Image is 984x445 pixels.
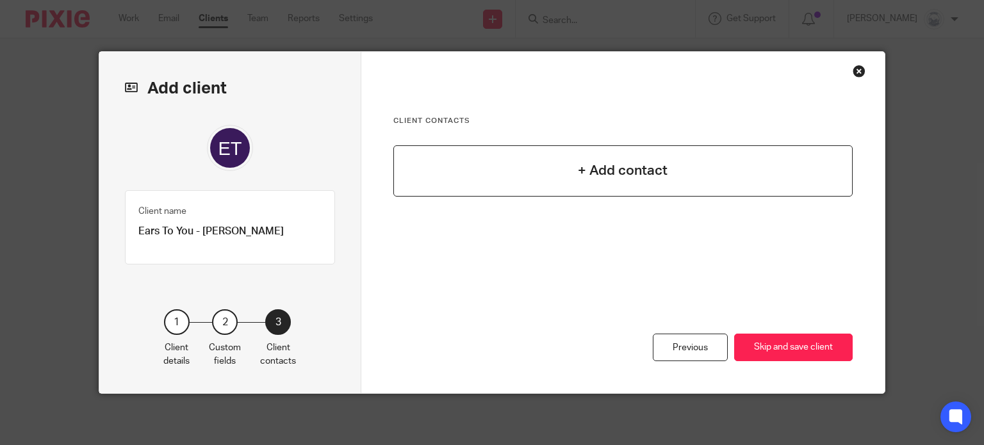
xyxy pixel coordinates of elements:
h2: Add client [125,77,335,99]
div: Previous [653,334,728,361]
div: Close this dialog window [853,65,865,77]
div: 1 [164,309,190,335]
div: 3 [265,309,291,335]
h3: Client contacts [393,116,853,126]
button: Skip and save client [734,334,853,361]
p: Ears To You - [PERSON_NAME] [138,225,322,238]
label: Client name [138,205,186,218]
img: svg%3E [207,125,253,171]
p: Client contacts [260,341,296,368]
p: Client details [163,341,190,368]
h4: + Add contact [578,161,668,181]
p: Custom fields [209,341,241,368]
div: 2 [212,309,238,335]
